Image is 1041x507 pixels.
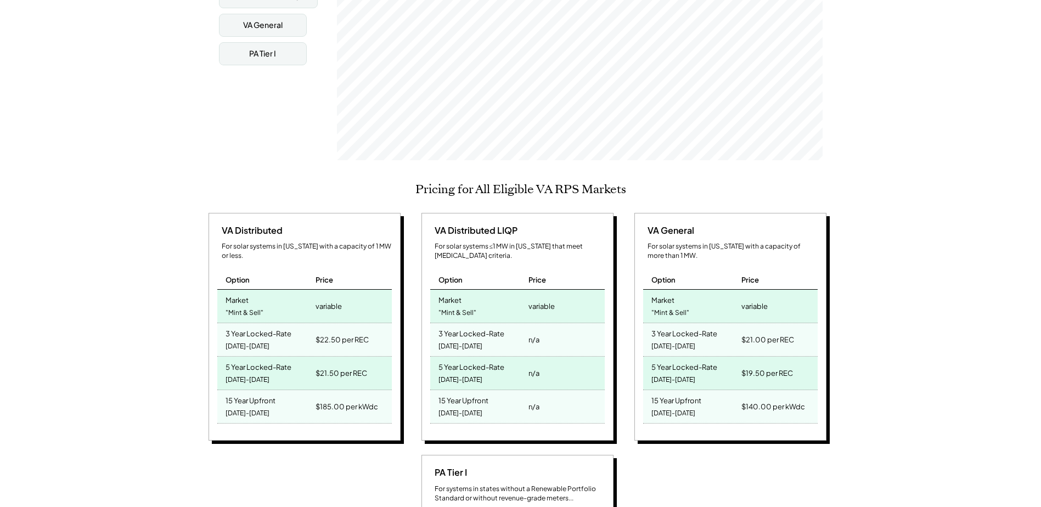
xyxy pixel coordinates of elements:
div: 15 Year Upfront [226,393,275,405]
div: VA General [243,20,283,31]
div: 3 Year Locked-Rate [651,326,717,339]
div: 5 Year Locked-Rate [226,359,291,372]
div: $140.00 per kWdc [741,399,805,414]
div: n/a [528,399,539,414]
div: variable [528,298,555,314]
div: variable [741,298,768,314]
div: "Mint & Sell" [438,306,476,320]
div: [DATE]-[DATE] [226,373,269,387]
div: Market [226,292,249,305]
div: Price [741,275,759,285]
div: Option [651,275,676,285]
h2: Pricing for All Eligible VA RPS Markets [415,182,626,196]
div: Price [528,275,546,285]
div: [DATE]-[DATE] [226,339,269,354]
div: [DATE]-[DATE] [651,373,695,387]
div: [DATE]-[DATE] [438,373,482,387]
div: Market [651,292,674,305]
div: For solar systems in [US_STATE] with a capacity of more than 1 MW. [648,242,818,261]
div: VA Distributed [217,224,283,236]
div: $19.50 per REC [741,365,793,381]
div: Price [316,275,333,285]
div: $22.50 per REC [316,332,369,347]
div: VA General [643,224,694,236]
div: [DATE]-[DATE] [651,339,695,354]
div: For solar systems in [US_STATE] with a capacity of 1 MW or less. [222,242,392,261]
div: 5 Year Locked-Rate [651,359,717,372]
div: For solar systems ≤1 MW in [US_STATE] that meet [MEDICAL_DATA] criteria. [435,242,605,261]
div: [DATE]-[DATE] [226,406,269,421]
div: "Mint & Sell" [651,306,689,320]
div: PA Tier I [430,466,467,478]
div: $21.00 per REC [741,332,794,347]
div: n/a [528,365,539,381]
div: 3 Year Locked-Rate [438,326,504,339]
div: PA Tier I [249,48,276,59]
div: 15 Year Upfront [651,393,701,405]
div: 5 Year Locked-Rate [438,359,504,372]
div: [DATE]-[DATE] [438,339,482,354]
div: "Mint & Sell" [226,306,263,320]
div: [DATE]-[DATE] [651,406,695,421]
div: 3 Year Locked-Rate [226,326,291,339]
div: Market [438,292,462,305]
div: VA Distributed LIQP [430,224,517,236]
div: $21.50 per REC [316,365,367,381]
div: Option [438,275,463,285]
div: n/a [528,332,539,347]
div: For systems in states without a Renewable Portfolio Standard or without revenue-grade meters... [435,485,605,503]
div: Option [226,275,250,285]
div: variable [316,298,342,314]
div: $185.00 per kWdc [316,399,378,414]
div: 15 Year Upfront [438,393,488,405]
div: [DATE]-[DATE] [438,406,482,421]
